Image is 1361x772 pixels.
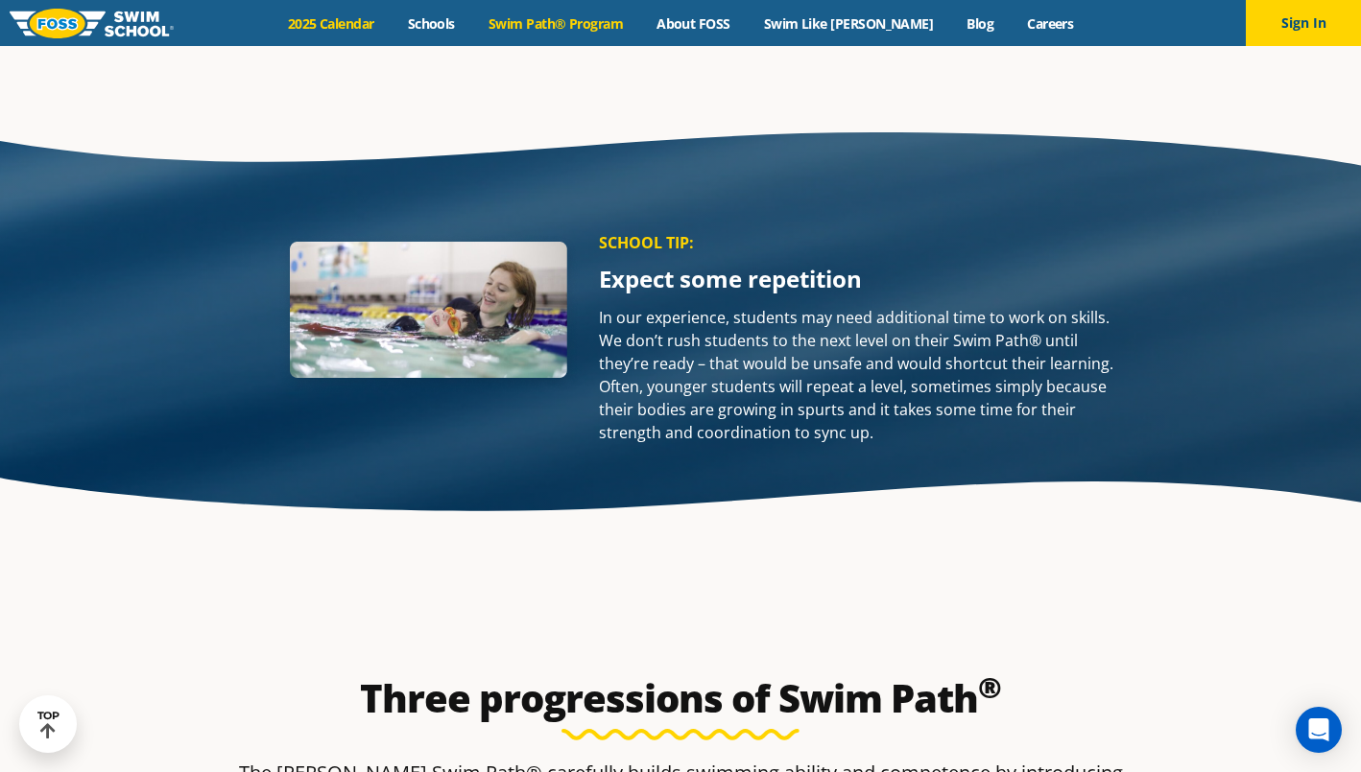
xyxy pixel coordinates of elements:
sup: ® [978,667,1001,707]
a: 2025 Calendar [271,14,391,33]
a: Swim Path® Program [471,14,639,33]
img: FOSS Swim School Logo [10,9,174,38]
p: SCHOOL TIP: [599,233,1124,252]
a: About FOSS [640,14,748,33]
p: Expect some repetition [599,268,1124,291]
div: TOP [37,710,60,739]
a: Blog [950,14,1011,33]
h2: Three progressions of Swim Path [227,675,1134,721]
a: Careers [1011,14,1090,33]
p: In our experience, students may need additional time to work on skills. We don’t rush students to... [599,306,1124,444]
div: Open Intercom Messenger [1296,707,1342,753]
a: Schools [391,14,471,33]
a: Swim Like [PERSON_NAME] [747,14,950,33]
